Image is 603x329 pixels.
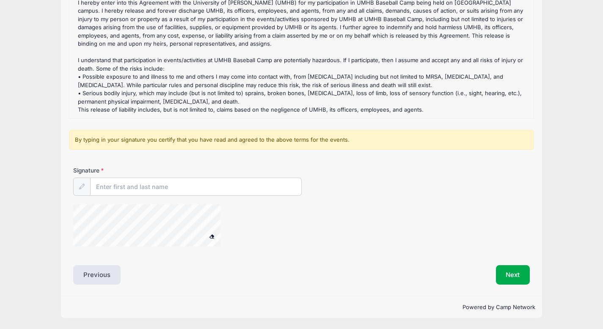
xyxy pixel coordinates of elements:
[90,178,302,196] input: Enter first and last name
[69,130,534,150] div: By typing in your signature you certify that you have read and agreed to the above terms for the ...
[73,166,187,175] label: Signature
[496,265,530,285] button: Next
[73,265,121,285] button: Previous
[68,303,535,312] p: Powered by Camp Network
